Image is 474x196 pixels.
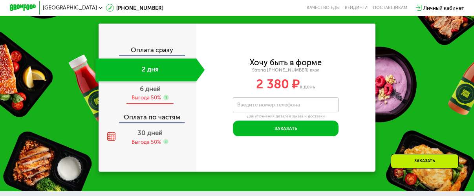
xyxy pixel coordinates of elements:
[256,77,300,92] span: 2 380 ₽
[132,138,161,146] div: Выгода 50%
[132,94,161,101] div: Выгода 50%
[43,5,97,10] span: [GEOGRAPHIC_DATA]
[233,114,338,119] div: Для уточнения деталей заказа и доставки
[137,129,163,137] span: 30 дней
[99,47,196,55] div: Оплата сразу
[99,107,196,123] div: Оплата по частям
[345,5,368,10] a: Вендинги
[307,5,340,10] a: Качество еды
[233,121,338,136] button: Заказать
[250,59,322,66] div: Хочу быть в форме
[300,83,315,90] span: в день
[423,4,464,12] div: Личный кабинет
[237,103,300,106] label: Введите номер телефона
[140,85,161,93] span: 6 дней
[106,4,164,12] a: [PHONE_NUMBER]
[373,5,407,10] div: поставщикам
[391,154,459,169] div: Заказать
[196,67,375,73] div: Strong [PHONE_NUMBER] ккал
